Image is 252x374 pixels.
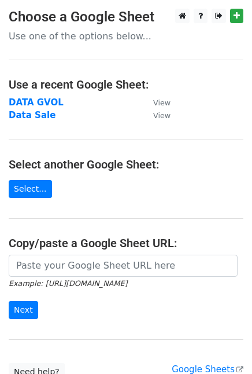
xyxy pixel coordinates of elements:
[9,9,243,25] h3: Choose a Google Sheet
[9,30,243,42] p: Use one of the options below...
[9,157,243,171] h4: Select another Google Sheet:
[142,110,171,120] a: View
[9,180,52,198] a: Select...
[9,279,127,288] small: Example: [URL][DOMAIN_NAME]
[194,318,252,374] iframe: Chat Widget
[9,110,55,120] a: Data Sale
[153,98,171,107] small: View
[9,78,243,91] h4: Use a recent Google Sheet:
[142,97,171,108] a: View
[153,111,171,120] small: View
[9,97,64,108] a: DATA GVOL
[9,255,238,277] input: Paste your Google Sheet URL here
[9,301,38,319] input: Next
[9,236,243,250] h4: Copy/paste a Google Sheet URL:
